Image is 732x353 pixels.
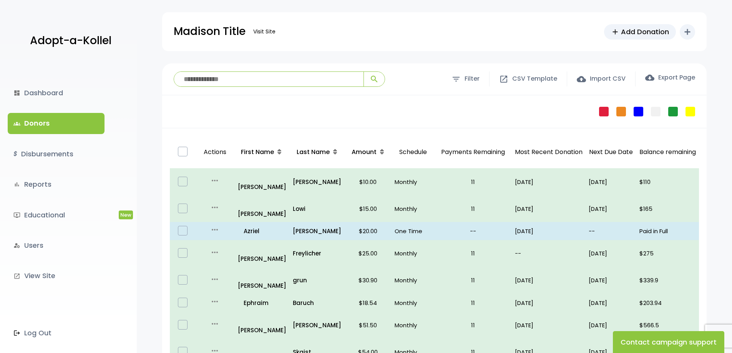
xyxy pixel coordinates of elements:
[30,31,111,50] p: Adopt-a-Kollel
[639,204,696,214] p: $165
[293,275,342,285] p: grun
[437,248,509,259] p: 11
[639,147,696,158] p: Balance remaining
[8,174,105,195] a: bar_chartReports
[348,298,388,308] p: $18.54
[210,225,219,234] i: more_horiz
[352,147,377,156] span: Amount
[293,320,342,330] a: [PERSON_NAME]
[604,24,676,40] a: addAdd Donation
[348,248,388,259] p: $25.00
[210,319,219,328] i: more_horiz
[348,204,388,214] p: $15.00
[437,275,509,285] p: 11
[515,147,583,158] p: Most Recent Donation
[611,28,619,36] span: add
[238,226,287,236] a: Azriel
[589,298,633,308] p: [DATE]
[297,147,330,156] span: Last Name
[645,73,695,82] label: Export Page
[395,139,431,166] p: Schedule
[293,204,342,214] a: Lowi
[639,275,696,285] p: $339.9
[395,226,431,236] p: One Time
[119,210,133,219] span: New
[238,270,287,291] a: [PERSON_NAME]
[639,248,696,259] p: $275
[174,22,246,41] p: Madison Title
[348,226,388,236] p: $20.00
[515,248,583,259] p: --
[645,73,654,82] span: cloud_download
[589,275,633,285] p: [DATE]
[13,181,20,188] i: bar_chart
[465,73,480,85] span: Filter
[348,320,388,330] p: $51.50
[238,315,287,335] a: [PERSON_NAME]
[589,204,633,214] p: [DATE]
[395,248,431,259] p: Monthly
[437,298,509,308] p: 11
[210,203,219,212] i: more_horiz
[437,320,509,330] p: 11
[293,177,342,187] a: [PERSON_NAME]
[199,139,231,166] p: Actions
[370,75,379,84] span: search
[249,24,279,39] a: Visit Site
[13,212,20,219] i: ondemand_video
[8,113,105,134] a: groupsDonors
[639,298,696,308] p: $203.94
[210,248,219,257] i: more_horiz
[238,243,287,264] p: [PERSON_NAME]
[515,298,583,308] p: [DATE]
[515,177,583,187] p: [DATE]
[590,73,626,85] span: Import CSV
[238,298,287,308] a: Ephraim
[241,147,274,156] span: First Name
[589,147,633,158] p: Next Due Date
[395,298,431,308] p: Monthly
[589,248,633,259] p: [DATE]
[13,149,17,160] i: $
[515,204,583,214] p: [DATE]
[639,226,696,236] p: Paid in Full
[293,298,342,308] a: Baruch
[639,177,696,187] p: $110
[8,83,105,103] a: dashboardDashboard
[348,275,388,285] p: $30.90
[293,226,342,236] a: [PERSON_NAME]
[293,248,342,259] a: Freylicher
[238,171,287,192] a: [PERSON_NAME]
[515,275,583,285] p: [DATE]
[512,73,557,85] span: CSV Template
[26,22,111,60] a: Adopt-a-Kollel
[395,275,431,285] p: Monthly
[364,72,385,86] button: search
[451,75,461,84] span: filter_list
[13,89,20,96] i: dashboard
[13,120,20,127] span: groups
[515,226,583,236] p: [DATE]
[683,27,692,36] i: add
[639,320,696,330] p: $566.5
[680,24,695,40] button: add
[621,27,669,37] span: Add Donation
[589,226,633,236] p: --
[8,265,105,286] a: launchView Site
[613,331,724,353] button: Contact campaign support
[348,177,388,187] p: $10.00
[238,198,287,219] a: [PERSON_NAME]
[8,323,105,343] a: Log Out
[13,273,20,280] i: launch
[395,177,431,187] p: Monthly
[437,139,509,166] p: Payments Remaining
